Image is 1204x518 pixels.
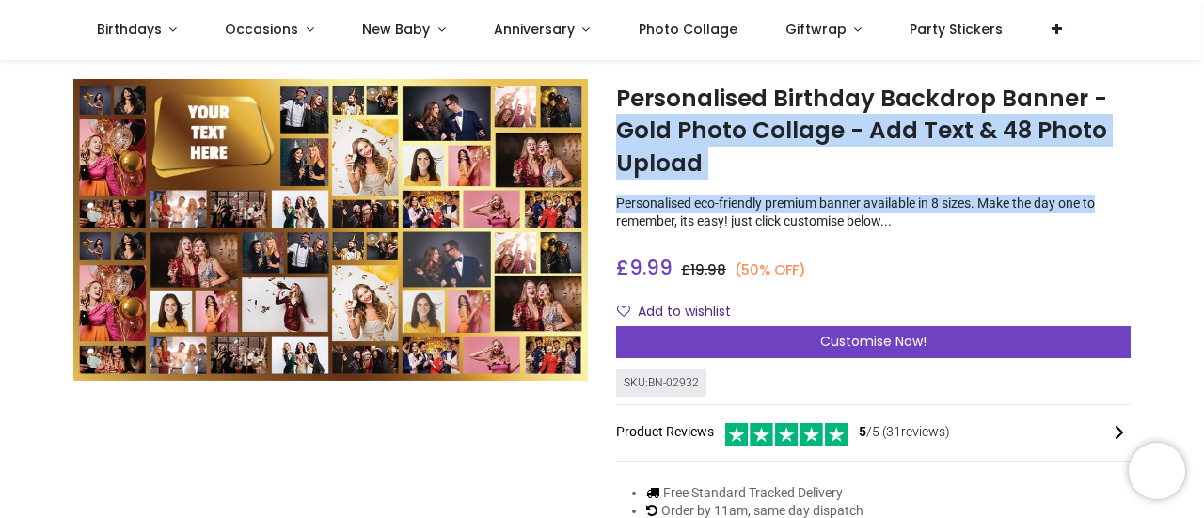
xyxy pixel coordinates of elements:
span: Birthdays [97,20,162,39]
button: Add to wishlistAdd to wishlist [616,296,747,328]
span: Giftwrap [785,20,847,39]
span: £ [616,254,673,281]
span: /5 ( 31 reviews) [859,423,950,442]
span: 19.98 [690,260,726,279]
span: 9.99 [629,254,673,281]
span: Occasions [225,20,298,39]
h1: Personalised Birthday Backdrop Banner - Gold Photo Collage - Add Text & 48 Photo Upload [616,83,1131,180]
p: Personalised eco-friendly premium banner available in 8 sizes. Make the day one to remember, its ... [616,195,1131,231]
div: Product Reviews [616,420,1131,446]
span: Customise Now! [820,332,927,351]
div: SKU: BN-02932 [616,369,706,397]
span: Photo Collage [639,20,737,39]
span: New Baby [362,20,430,39]
i: Add to wishlist [617,305,630,318]
span: Anniversary [494,20,575,39]
span: Party Stickers [910,20,1003,39]
span: 5 [859,424,866,439]
small: (50% OFF) [735,260,806,280]
span: £ [681,260,726,279]
iframe: Brevo live chat [1129,443,1185,499]
li: Free Standard Tracked Delivery [646,484,910,503]
img: Personalised Birthday Backdrop Banner - Gold Photo Collage - Add Text & 48 Photo Upload [73,79,588,381]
